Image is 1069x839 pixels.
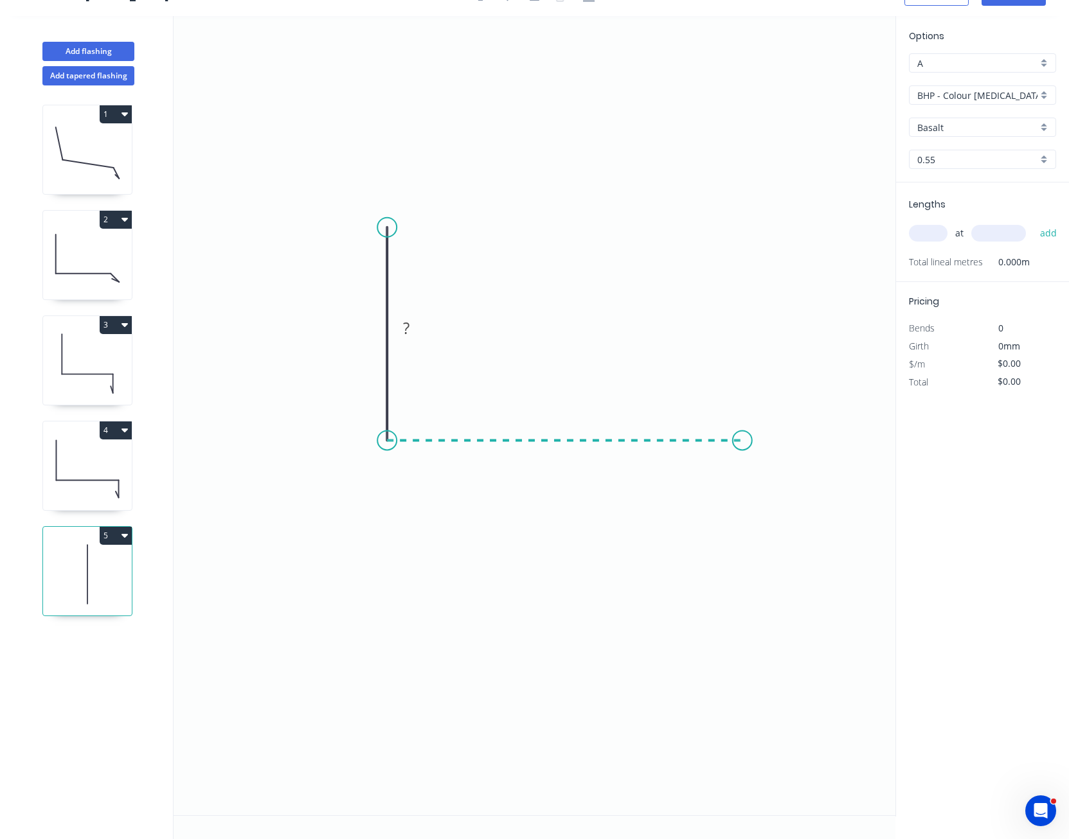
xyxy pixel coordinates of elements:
[955,224,964,242] span: at
[909,340,929,352] span: Girth
[100,316,132,334] button: 3
[403,317,409,339] tspan: ?
[174,16,895,815] svg: 0
[42,66,134,85] button: Add tapered flashing
[909,253,983,271] span: Total lineal metres
[100,211,132,229] button: 2
[42,42,134,61] button: Add flashing
[983,253,1030,271] span: 0.000m
[917,89,1038,102] input: Material
[917,153,1038,166] input: Thickness
[917,57,1038,70] input: Price level
[909,295,939,308] span: Pricing
[100,527,132,545] button: 5
[1034,222,1064,244] button: add
[909,376,928,388] span: Total
[917,121,1038,134] input: Colour
[100,105,132,123] button: 1
[998,340,1020,352] span: 0mm
[1025,795,1056,826] iframe: Intercom live chat
[909,30,944,42] span: Options
[998,322,1003,334] span: 0
[909,358,925,370] span: $/m
[100,421,132,439] button: 4
[909,198,946,211] span: Lengths
[909,322,935,334] span: Bends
